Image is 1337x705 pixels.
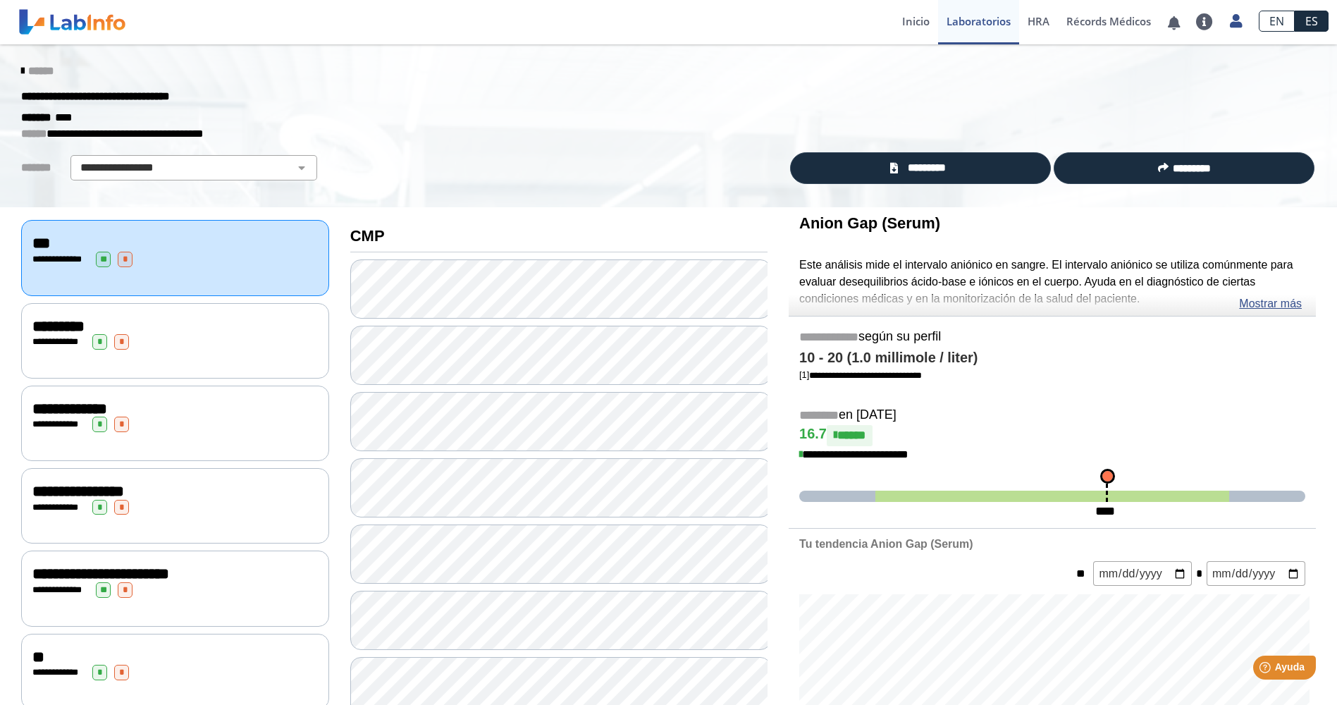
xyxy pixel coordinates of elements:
[799,538,973,550] b: Tu tendencia Anion Gap (Serum)
[799,407,1305,424] h5: en [DATE]
[1259,11,1295,32] a: EN
[799,369,922,380] a: [1]
[350,227,385,245] b: CMP
[799,257,1305,307] p: Este análisis mide el intervalo aniónico en sangre. El intervalo aniónico se utiliza comúnmente p...
[799,425,1305,446] h4: 16.7
[1207,561,1305,586] input: mm/dd/yyyy
[799,329,1305,345] h5: según su perfil
[1093,561,1192,586] input: mm/dd/yyyy
[1295,11,1329,32] a: ES
[1028,14,1049,28] span: HRA
[799,214,940,232] b: Anion Gap (Serum)
[1212,650,1321,689] iframe: Help widget launcher
[1239,295,1302,312] a: Mostrar más
[799,350,1305,367] h4: 10 - 20 (1.0 millimole / liter)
